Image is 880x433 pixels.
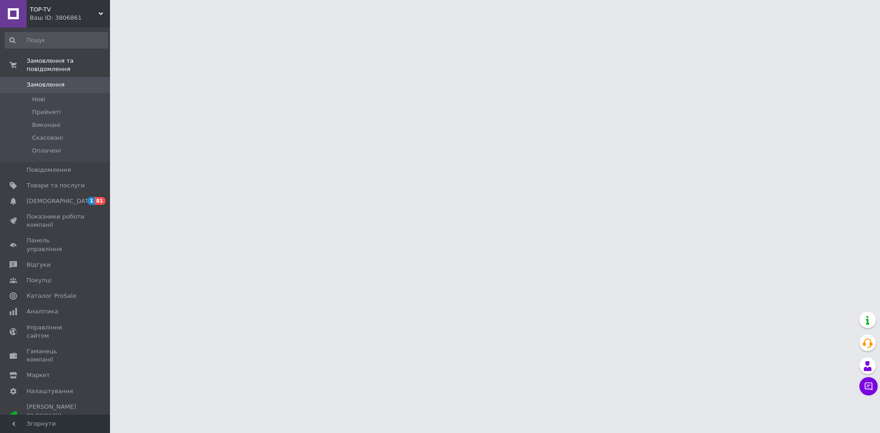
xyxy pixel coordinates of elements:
[27,81,65,89] span: Замовлення
[32,121,60,129] span: Виконані
[30,5,99,14] span: TOP-TV
[95,197,105,205] span: 81
[32,108,60,116] span: Прийняті
[32,95,45,104] span: Нові
[27,261,50,269] span: Відгуки
[30,14,110,22] div: Ваш ID: 3806861
[88,197,95,205] span: 1
[27,236,85,253] span: Панель управління
[32,147,61,155] span: Оплачені
[27,57,110,73] span: Замовлення та повідомлення
[27,276,51,285] span: Покупці
[27,166,71,174] span: Повідомлення
[27,213,85,229] span: Показники роботи компанії
[27,307,58,316] span: Аналітика
[859,377,878,395] button: Чат з покупцем
[27,323,85,340] span: Управління сайтом
[27,387,73,395] span: Налаштування
[32,134,63,142] span: Скасовані
[27,347,85,364] span: Гаманець компанії
[27,197,94,205] span: [DEMOGRAPHIC_DATA]
[27,403,85,428] span: [PERSON_NAME] та рахунки
[5,32,108,49] input: Пошук
[27,292,76,300] span: Каталог ProSale
[27,371,50,379] span: Маркет
[27,181,85,190] span: Товари та послуги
